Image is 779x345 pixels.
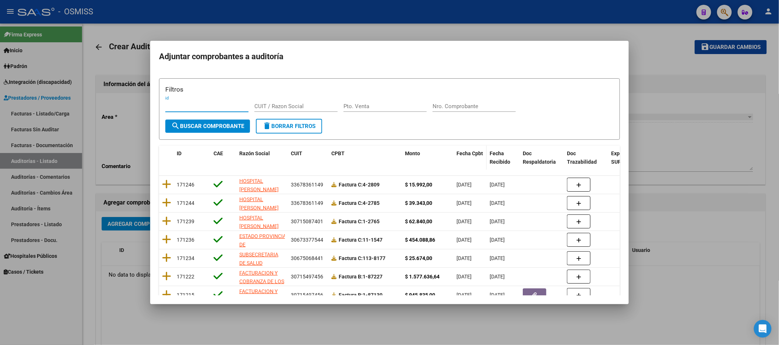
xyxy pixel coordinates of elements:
span: Factura C: [339,200,363,206]
strong: 4-2785 [339,200,380,206]
span: Fecha Recibido [490,150,510,165]
span: CPBT [331,150,345,156]
datatable-header-cell: Monto [402,146,454,170]
span: 33678361149 [291,182,323,188]
span: ESTADO PROVINCIA DE [GEOGRAPHIC_DATA][PERSON_NAME] [239,233,289,264]
span: Factura B: [339,274,363,280]
span: Factura C: [339,182,363,188]
datatable-header-cell: Razón Social [236,146,288,170]
span: 171246 [177,182,194,188]
span: [DATE] [457,200,472,206]
span: Buscar Comprobante [171,123,244,129]
span: CUIT [291,150,302,156]
span: [DATE] [490,292,505,298]
span: Factura C: [339,218,363,224]
strong: $ 39.343,00 [405,200,432,206]
span: 171244 [177,200,194,206]
span: Factura C: [339,255,363,261]
span: Expediente SUR Asociado [611,150,644,165]
span: Factura C: [339,237,363,243]
span: [DATE] [457,182,472,188]
span: 171234 [177,255,194,261]
span: [DATE] [490,274,505,280]
span: 33678361149 [291,200,323,206]
span: [DATE] [457,255,472,261]
span: 30673377544 [291,237,323,243]
span: 30675068441 [291,255,323,261]
strong: $ 25.674,00 [405,255,432,261]
span: Factura B: [339,292,363,298]
datatable-header-cell: CUIT [288,146,328,170]
span: [DATE] [457,274,472,280]
strong: 4-2809 [339,182,380,188]
strong: $ 454.088,86 [405,237,435,243]
span: [DATE] [490,200,505,206]
mat-icon: search [171,121,180,130]
span: Doc Respaldatoria [523,150,556,165]
span: CAE [214,150,223,156]
datatable-header-cell: Doc Respaldatoria [520,146,564,170]
span: 171236 [177,237,194,243]
span: Borrar Filtros [262,123,316,129]
strong: $ 945.835,00 [405,292,435,298]
span: Fecha Cpbt [457,150,483,156]
strong: 1-87227 [339,274,383,280]
datatable-header-cell: CPBT [328,146,402,170]
span: 171222 [177,274,194,280]
strong: 1-87130 [339,292,383,298]
span: FACTURACION Y COBRANZA DE LOS EFECTORES PUBLICOS S.E. [239,288,284,319]
span: Razón Social [239,150,270,156]
span: HOSPITAL [PERSON_NAME] [239,178,279,192]
span: 30715497456 [291,274,323,280]
span: [DATE] [457,292,472,298]
datatable-header-cell: CAE [211,146,236,170]
span: Doc Trazabilidad [567,150,597,165]
datatable-header-cell: Expediente SUR Asociado [608,146,649,170]
strong: $ 15.992,00 [405,182,432,188]
span: [DATE] [457,237,472,243]
span: FACTURACION Y COBRANZA DE LOS EFECTORES PUBLICOS S.E. [239,270,284,301]
span: 171239 [177,218,194,224]
datatable-header-cell: ID [174,146,211,170]
mat-icon: delete [262,121,271,130]
span: ID [177,150,181,156]
span: [DATE] [490,218,505,224]
span: 171215 [177,292,194,298]
span: 30715087401 [291,218,323,224]
strong: 113-8177 [339,255,385,261]
h2: Adjuntar comprobantes a auditoría [159,50,620,64]
span: SUBSECRETARIA DE SALUD [239,252,278,266]
span: HOSPITAL [PERSON_NAME] [239,196,279,211]
datatable-header-cell: Fecha Cpbt [454,146,487,170]
span: [DATE] [490,182,505,188]
span: [DATE] [490,255,505,261]
strong: $ 1.577.636,64 [405,274,440,280]
div: Open Intercom Messenger [754,320,772,338]
h3: Filtros [165,85,614,94]
datatable-header-cell: Doc Trazabilidad [564,146,608,170]
datatable-header-cell: Fecha Recibido [487,146,520,170]
span: 30715497456 [291,292,323,298]
span: HOSPITAL [PERSON_NAME] [239,215,279,229]
strong: 1-2765 [339,218,380,224]
strong: $ 62.840,00 [405,218,432,224]
strong: 11-1547 [339,237,383,243]
span: [DATE] [490,237,505,243]
button: Borrar Filtros [256,119,322,134]
button: Buscar Comprobante [165,120,250,133]
span: [DATE] [457,218,472,224]
span: Monto [405,150,420,156]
